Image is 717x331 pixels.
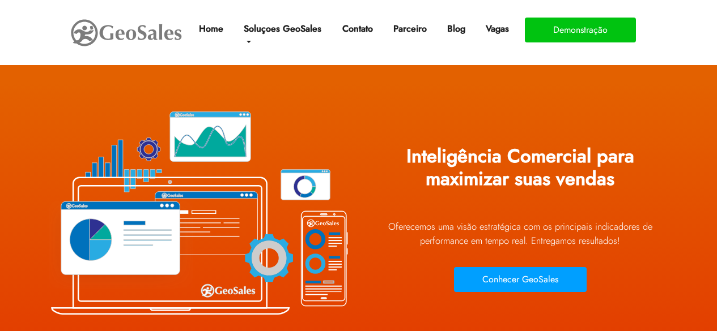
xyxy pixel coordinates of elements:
a: Contato [338,18,377,40]
button: Conhecer GeoSales [454,267,587,292]
p: Oferecemos uma visão estratégica com os principais indicadores de performance em tempo real. Ent... [367,220,673,248]
img: GeoSales [70,17,183,49]
h1: Inteligência Comercial para maximizar suas vendas [367,137,673,207]
a: Parceiro [389,18,431,40]
a: Vagas [481,18,514,40]
a: Blog [443,18,470,40]
a: Home [194,18,228,40]
button: Demonstração [525,18,636,42]
a: Soluçoes GeoSales [239,18,326,54]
